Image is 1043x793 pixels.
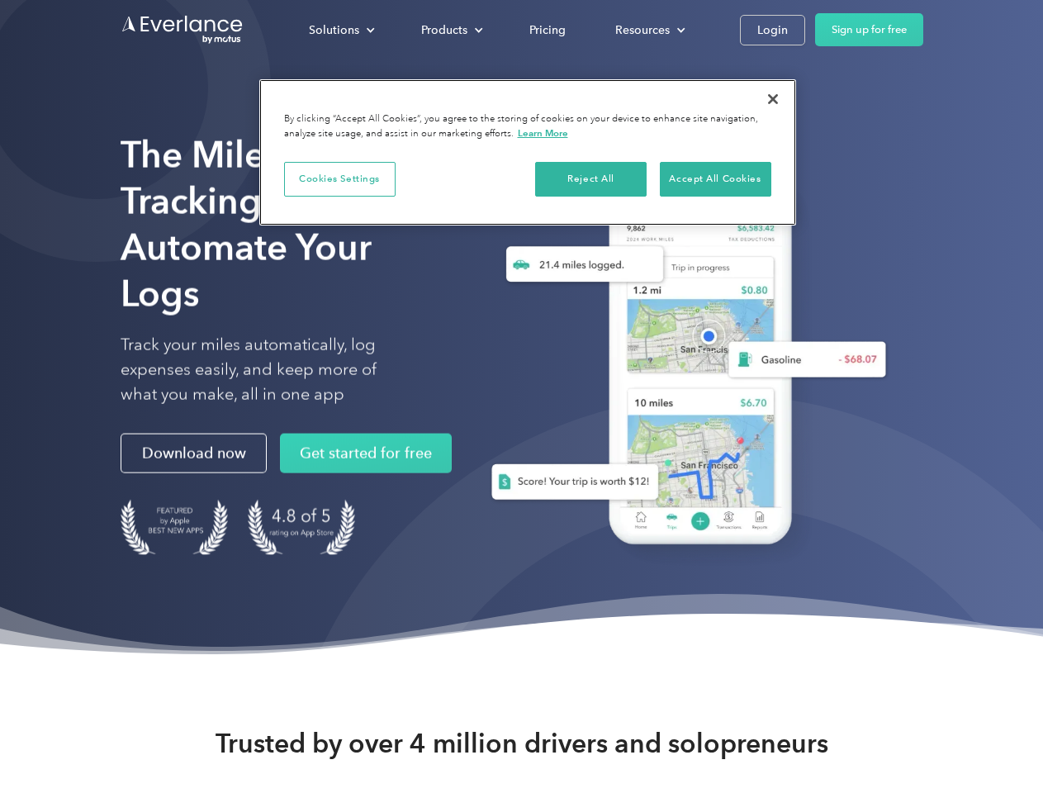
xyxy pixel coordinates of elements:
a: Pricing [513,16,582,45]
img: Badge for Featured by Apple Best New Apps [121,500,228,555]
div: Products [421,20,467,40]
button: Accept All Cookies [660,162,771,197]
p: Track your miles automatically, log expenses easily, and keep more of what you make, all in one app [121,333,415,407]
a: Sign up for free [815,13,923,46]
a: More information about your privacy, opens in a new tab [518,127,568,139]
div: Privacy [259,79,796,226]
a: Login [740,15,805,45]
img: 4.9 out of 5 stars on the app store [248,500,355,555]
div: Resources [615,20,670,40]
button: Reject All [535,162,647,197]
a: Download now [121,434,267,473]
div: Login [757,20,788,40]
strong: Trusted by over 4 million drivers and solopreneurs [216,727,828,760]
a: Go to homepage [121,14,244,45]
div: Pricing [529,20,566,40]
div: By clicking “Accept All Cookies”, you agree to the storing of cookies on your device to enhance s... [284,112,771,141]
button: Close [755,81,791,117]
div: Cookie banner [259,79,796,226]
div: Products [405,16,496,45]
div: Resources [599,16,699,45]
img: Everlance, mileage tracker app, expense tracking app [465,157,899,569]
div: Solutions [292,16,388,45]
a: Get started for free [280,434,452,473]
button: Cookies Settings [284,162,396,197]
div: Solutions [309,20,359,40]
